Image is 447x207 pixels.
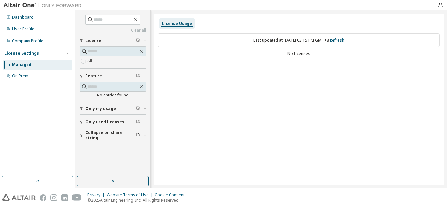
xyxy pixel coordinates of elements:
[136,106,140,111] span: Clear filter
[85,73,102,78] span: Feature
[72,194,81,201] img: youtube.svg
[136,38,140,43] span: Clear filter
[87,198,188,203] p: © 2025 Altair Engineering, Inc. All Rights Reserved.
[158,51,440,56] div: No Licenses
[330,37,344,43] a: Refresh
[158,33,440,47] div: Last updated at: [DATE] 03:15 PM GMT+8
[61,194,68,201] img: linkedin.svg
[87,192,107,198] div: Privacy
[3,2,85,9] img: Altair One
[155,192,188,198] div: Cookie Consent
[85,106,116,111] span: Only my usage
[40,194,46,201] img: facebook.svg
[85,119,124,125] span: Only used licenses
[12,62,31,67] div: Managed
[80,101,146,116] button: Only my usage
[12,26,34,32] div: User Profile
[136,133,140,138] span: Clear filter
[107,192,155,198] div: Website Terms of Use
[80,128,146,143] button: Collapse on share string
[162,21,192,26] div: License Usage
[2,194,36,201] img: altair_logo.svg
[85,130,136,141] span: Collapse on share string
[12,38,43,43] div: Company Profile
[4,51,39,56] div: License Settings
[85,38,101,43] span: License
[136,73,140,78] span: Clear filter
[87,57,93,65] label: All
[80,69,146,83] button: Feature
[12,15,34,20] div: Dashboard
[50,194,57,201] img: instagram.svg
[12,73,28,78] div: On Prem
[136,119,140,125] span: Clear filter
[80,28,146,33] a: Clear all
[80,33,146,48] button: License
[80,93,146,98] div: No entries found
[80,115,146,129] button: Only used licenses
